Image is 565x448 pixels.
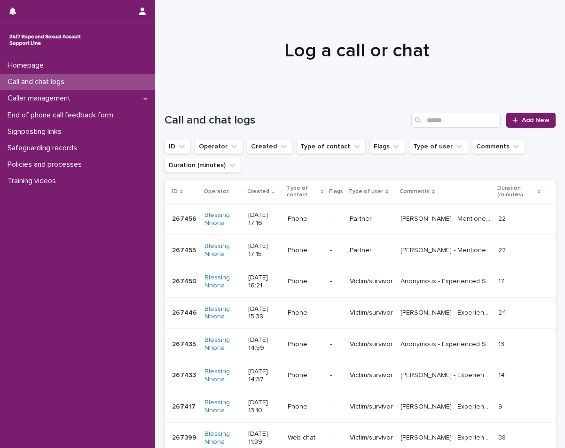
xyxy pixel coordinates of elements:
[522,117,549,124] span: Add New
[350,215,393,223] p: Partner
[498,370,507,379] p: 14
[400,245,493,255] p: Pardeep - Mentioned that wife experienced SV by brother who currently lives next door. Explored f...
[4,94,78,103] p: Caller management
[288,247,322,255] p: Phone
[400,213,493,223] p: Pardeep - Mentioned that wife experienced SV by brother who currently lives next door. Explored f...
[204,186,228,197] p: Operator
[409,139,468,154] button: Type of user
[247,186,269,197] p: Created
[288,309,322,317] p: Phone
[400,339,493,348] p: Anonymous - Experienced SV, explored feelings, provided emotional support, empowered.
[165,158,241,173] button: Duration (minutes)
[497,183,535,201] p: Duration (minutes)
[330,403,342,411] p: -
[248,368,281,384] p: [DATE] 14:37
[498,276,506,286] p: 17
[248,399,281,415] p: [DATE] 13:10
[330,215,342,223] p: -
[350,247,393,255] p: Partner
[330,434,342,442] p: -
[195,139,243,154] button: Operator
[248,305,281,321] p: [DATE] 15:39
[498,401,504,411] p: 9
[350,340,393,348] p: Victim/survivor
[204,211,241,227] a: Blessing Nnona
[498,307,508,317] p: 24
[498,213,508,223] p: 22
[8,31,83,49] img: rhQMoQhaT3yELyF149Cw
[350,309,393,317] p: Victim/survivor
[4,177,63,185] p: Training videos
[204,368,241,384] a: Blessing Nnona
[498,245,508,255] p: 22
[350,278,393,286] p: Victim/survivor
[172,432,198,442] p: 267399
[248,336,281,352] p: [DATE] 14:59
[165,360,556,391] tr: 267433267433 Blessing Nnona [DATE] 14:37Phone-Victim/survivor[PERSON_NAME] - Experienced SV, expl...
[204,242,241,258] a: Blessing Nnona
[172,213,198,223] p: 267456
[400,401,493,411] p: Diana - Experienced SV, explored feelings, provided emotional support, empowered.
[472,139,525,154] button: Comments
[330,340,342,348] p: -
[165,235,556,266] tr: 267455267455 Blessing Nnona [DATE] 17:15Phone-Partner[PERSON_NAME] - Mentioned that wife experien...
[400,370,493,379] p: Harry - Experienced SV, explored feelings, provided emotional support, mentioned explored counsel...
[204,336,241,352] a: Blessing Nnona
[296,139,366,154] button: Type of contact
[330,309,342,317] p: -
[350,403,393,411] p: Victim/survivor
[411,113,501,128] input: Search
[288,340,322,348] p: Phone
[498,432,508,442] p: 38
[400,276,493,286] p: Anonymous - Experienced SV, explored feelings, provided emotional support, empowered, provided em...
[287,183,318,201] p: Type of contact
[172,401,197,411] p: 267417
[4,127,69,136] p: Signposting links
[172,245,198,255] p: 267455
[172,186,178,197] p: ID
[498,339,506,348] p: 13
[350,371,393,379] p: Victim/survivor
[248,274,281,290] p: [DATE] 16:21
[165,266,556,297] tr: 267450267450 Blessing Nnona [DATE] 16:21Phone-Victim/survivorAnonymous - Experienced SV, explored...
[4,77,72,86] p: Call and chat logs
[165,329,556,360] tr: 267435267435 Blessing Nnona [DATE] 14:59Phone-Victim/survivorAnonymous - Experienced SV, explored...
[330,371,342,379] p: -
[165,139,191,154] button: ID
[172,276,198,286] p: 267450
[288,403,322,411] p: Phone
[204,305,241,321] a: Blessing Nnona
[248,211,281,227] p: [DATE] 17:16
[4,61,51,70] p: Homepage
[172,370,198,379] p: 267433
[4,160,89,169] p: Policies and processes
[247,139,292,154] button: Created
[400,432,493,442] p: Katherine - Experienced SV, explored feelings, provided emotional support, empowered, explored op...
[165,203,556,235] tr: 267456267456 Blessing Nnona [DATE] 17:16Phone-Partner[PERSON_NAME] - Mentioned that wife experien...
[204,430,241,446] a: Blessing Nnona
[204,399,241,415] a: Blessing Nnona
[400,186,430,197] p: Comments
[506,113,556,128] a: Add New
[329,186,343,197] p: Flags
[288,371,322,379] p: Phone
[400,307,493,317] p: Paula - Experienced SV, explored feelings, provided emotional support, empowered, explored option...
[165,39,549,62] h1: Log a call or chat
[330,247,342,255] p: -
[288,278,322,286] p: Phone
[172,339,198,348] p: 267435
[165,391,556,423] tr: 267417267417 Blessing Nnona [DATE] 13:10Phone-Victim/survivor[PERSON_NAME] - Experienced SV, expl...
[350,434,393,442] p: Victim/survivor
[4,111,121,120] p: End of phone call feedback form
[288,215,322,223] p: Phone
[330,278,342,286] p: -
[369,139,405,154] button: Flags
[172,307,199,317] p: 267446
[165,297,556,329] tr: 267446267446 Blessing Nnona [DATE] 15:39Phone-Victim/survivor[PERSON_NAME] - Experienced SV, expl...
[165,114,408,127] h1: Call and chat logs
[248,242,281,258] p: [DATE] 17:15
[349,186,383,197] p: Type of user
[248,430,281,446] p: [DATE] 11:39
[4,144,85,153] p: Safeguarding records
